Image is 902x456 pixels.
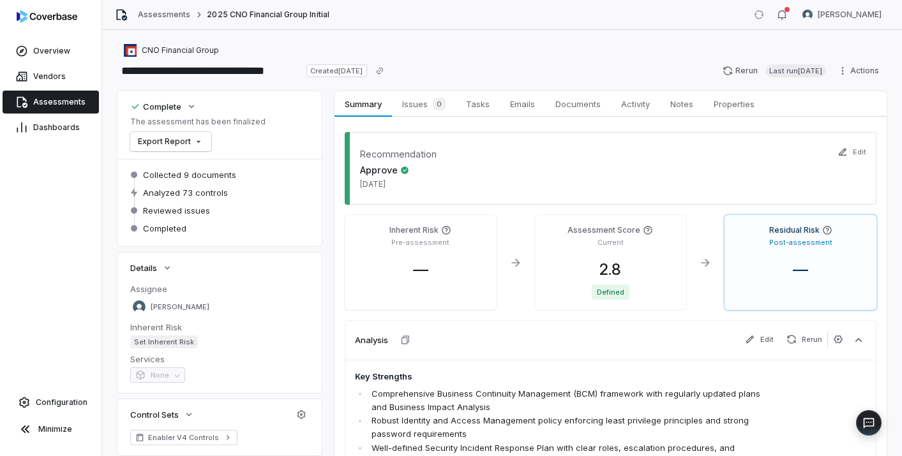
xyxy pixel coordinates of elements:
span: Set Inherent Risk [130,335,198,348]
p: Current [598,238,624,247]
button: Copy link [368,59,391,82]
span: — [403,260,439,279]
img: Brittany Durbin avatar [133,300,146,313]
button: Sean Wozniak avatar[PERSON_NAME] [795,5,889,24]
span: — [783,260,818,279]
span: Created [DATE] [306,64,366,77]
span: Reviewed issues [143,205,210,216]
span: 2.8 [589,260,631,279]
span: Enabler V4 Controls [148,432,220,443]
span: Properties [709,96,760,112]
a: Overview [3,40,99,63]
span: Emails [505,96,540,112]
span: Collected 9 documents [143,169,236,180]
p: The assessment has been finalized [130,117,266,127]
li: Robust Identity and Access Management policy enforcing least privilege principles and strong pass... [368,414,764,441]
img: Sean Wozniak avatar [802,10,813,20]
span: CNO Financial Group [142,45,219,55]
p: Pre-assessment [391,238,449,247]
h3: Analysis [355,334,388,346]
dt: Assignee [130,283,309,295]
button: https://cnoinc.com/CNO Financial Group [120,39,223,62]
dt: Services [130,353,309,365]
span: Vendors [33,71,66,82]
img: logo-D7KZi-bG.svg [17,10,77,23]
a: Assessments [3,91,99,114]
span: Analyzed 73 controls [143,187,228,198]
dt: Recommendation [360,147,437,161]
span: Assessments [33,97,86,107]
span: Completed [143,223,186,234]
span: 2025 CNO Financial Group Initial [207,10,329,20]
h4: Assessment Score [568,225,640,235]
p: Post-assessment [769,238,832,247]
button: Export Report [130,132,211,151]
button: Details [126,256,176,279]
span: Dashboards [33,122,80,133]
button: Actions [834,61,887,80]
span: Details [130,262,157,274]
span: Notes [665,96,698,112]
span: 0 [433,98,446,110]
button: RerunLast run[DATE] [715,61,834,80]
h4: Residual Risk [769,225,820,235]
span: Control Sets [130,409,179,420]
span: Summary [340,96,386,112]
div: Complete [130,101,181,112]
button: Control Sets [126,403,198,426]
button: Edit [740,332,779,347]
span: Minimize [38,424,72,434]
a: Assessments [138,10,190,20]
span: [PERSON_NAME] [818,10,882,20]
button: Rerun [781,332,827,347]
h4: Inherent Risk [389,225,439,235]
button: Edit [834,138,870,165]
span: Approve [360,163,409,177]
span: [PERSON_NAME] [151,302,209,312]
span: [DATE] [360,179,409,189]
span: Last run [DATE] [765,64,826,77]
span: Issues [397,95,451,113]
span: Defined [592,284,629,300]
span: Overview [33,46,70,56]
dt: Inherent Risk [130,321,309,333]
li: Comprehensive Business Continuity Management (BCM) framework with regularly updated plans and Bus... [368,387,764,414]
h4: Key Strengths [355,371,764,383]
a: Enabler V4 Controls [130,430,237,445]
span: Documents [550,96,606,112]
span: Configuration [36,397,87,408]
span: Activity [616,96,655,112]
a: Dashboards [3,116,99,139]
button: Minimize [5,416,96,442]
a: Configuration [5,391,96,414]
button: Complete [126,95,200,118]
span: Tasks [461,96,495,112]
a: Vendors [3,65,99,88]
